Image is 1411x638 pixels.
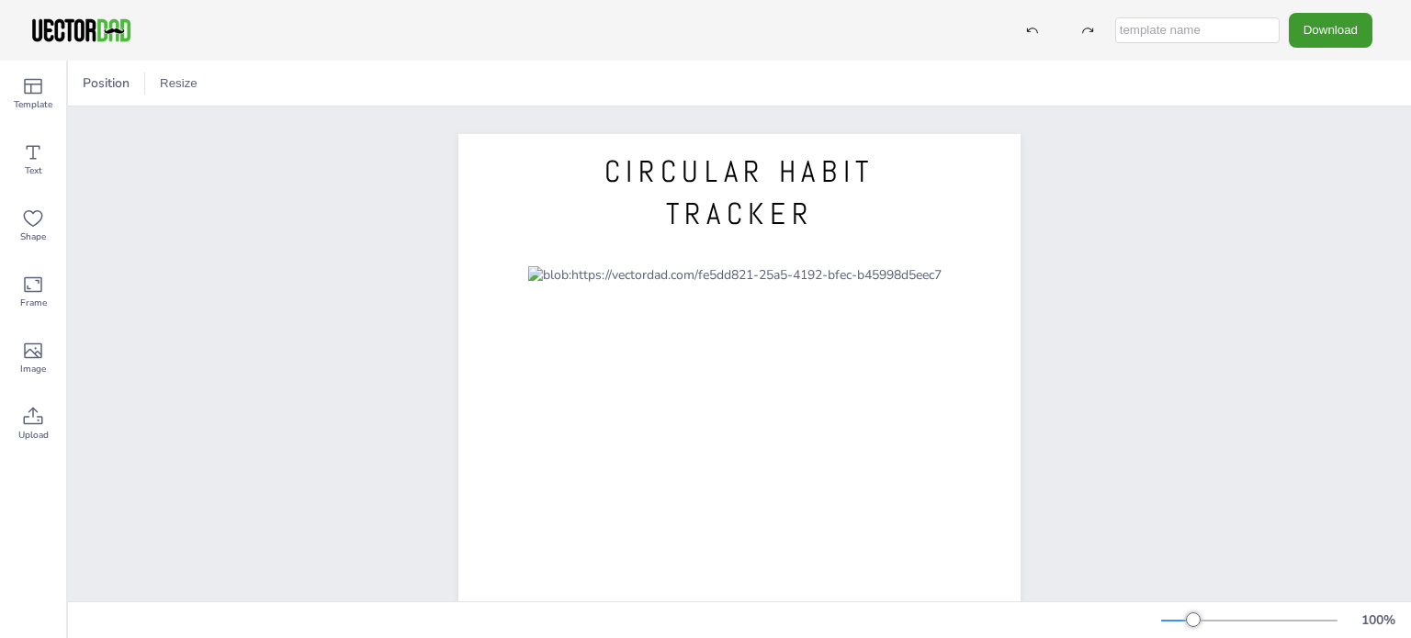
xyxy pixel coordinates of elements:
button: Resize [152,69,205,98]
button: Download [1289,13,1372,47]
span: CIRCULAR HABIT TRACKER [604,152,875,233]
span: Frame [20,296,47,310]
span: Position [79,74,133,92]
span: Text [25,163,42,178]
div: 100 % [1356,611,1400,629]
span: Template [14,97,52,112]
input: template name [1115,17,1280,43]
span: Image [20,362,46,376]
span: Shape [20,229,46,244]
img: VectorDad-1.png [29,17,133,44]
span: Upload [18,428,49,442]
